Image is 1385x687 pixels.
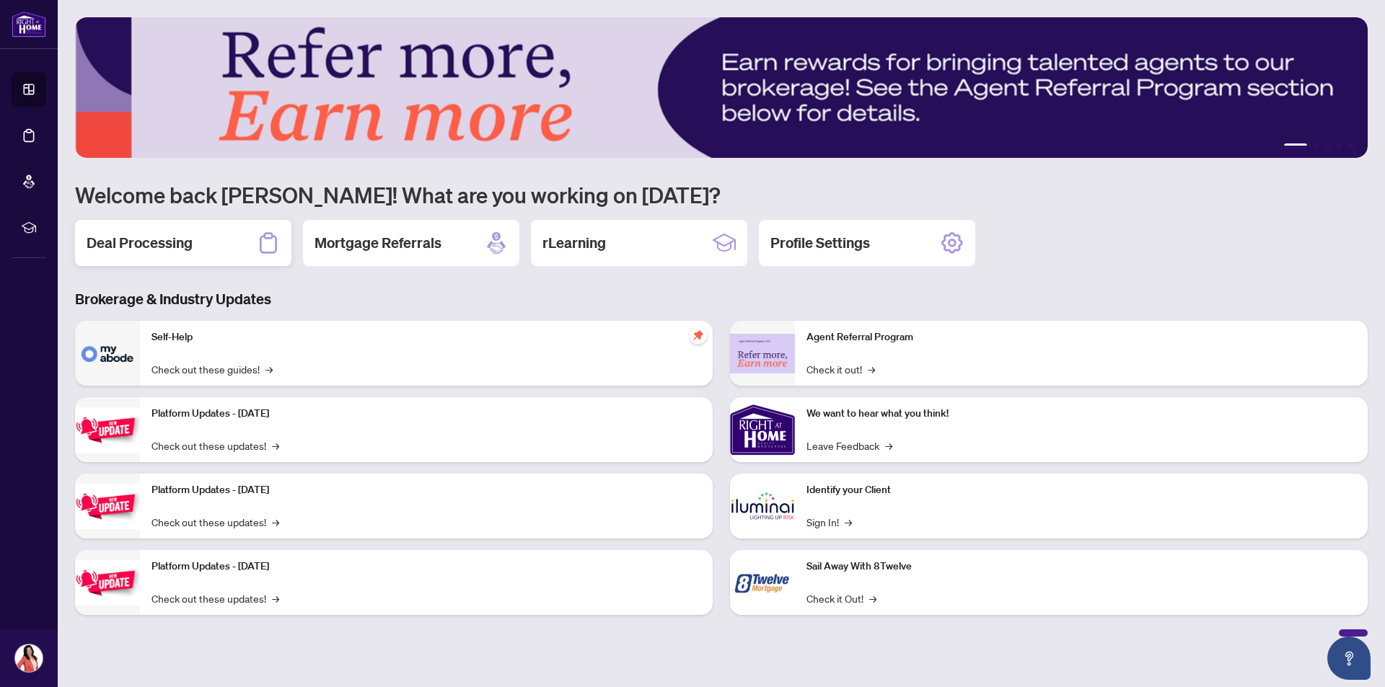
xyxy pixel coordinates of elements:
img: Platform Updates - July 8, 2025 [75,484,140,529]
span: → [869,590,876,606]
a: Check it out!→ [806,361,875,377]
a: Check it Out!→ [806,590,876,606]
h2: Deal Processing [87,233,193,253]
button: 1 [1284,143,1307,149]
p: Platform Updates - [DATE] [151,559,701,575]
button: Open asap [1327,637,1371,680]
button: 3 [1324,143,1330,149]
span: pushpin [690,327,707,344]
span: → [272,514,279,530]
img: Agent Referral Program [730,334,795,373]
p: Identify your Client [806,482,1356,498]
p: We want to hear what you think! [806,406,1356,422]
p: Sail Away With 8Twelve [806,559,1356,575]
span: → [885,438,892,453]
img: logo [12,11,46,37]
img: Platform Updates - July 21, 2025 [75,407,140,453]
a: Leave Feedback→ [806,438,892,453]
img: Profile Icon [15,644,43,672]
a: Check out these updates!→ [151,514,279,530]
span: → [845,514,852,530]
img: Self-Help [75,321,140,386]
h2: Mortgage Referrals [315,233,441,253]
img: Identify your Client [730,474,795,538]
a: Check out these updates!→ [151,590,279,606]
button: 2 [1313,143,1319,149]
img: Sail Away With 8Twelve [730,550,795,615]
a: Sign In!→ [806,514,852,530]
span: → [272,438,279,453]
h3: Brokerage & Industry Updates [75,289,1368,309]
span: → [272,590,279,606]
h2: rLearning [542,233,606,253]
img: We want to hear what you think! [730,397,795,462]
p: Platform Updates - [DATE] [151,406,701,422]
span: → [868,361,875,377]
button: 5 [1347,143,1353,149]
a: Check out these guides!→ [151,361,273,377]
p: Agent Referral Program [806,329,1356,345]
a: Check out these updates!→ [151,438,279,453]
img: Slide 0 [75,17,1368,158]
img: Platform Updates - June 23, 2025 [75,560,140,606]
h2: Profile Settings [770,233,870,253]
button: 4 [1336,143,1342,149]
span: → [265,361,273,377]
h1: Welcome back [PERSON_NAME]! What are you working on [DATE]? [75,181,1368,208]
p: Self-Help [151,329,701,345]
p: Platform Updates - [DATE] [151,482,701,498]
